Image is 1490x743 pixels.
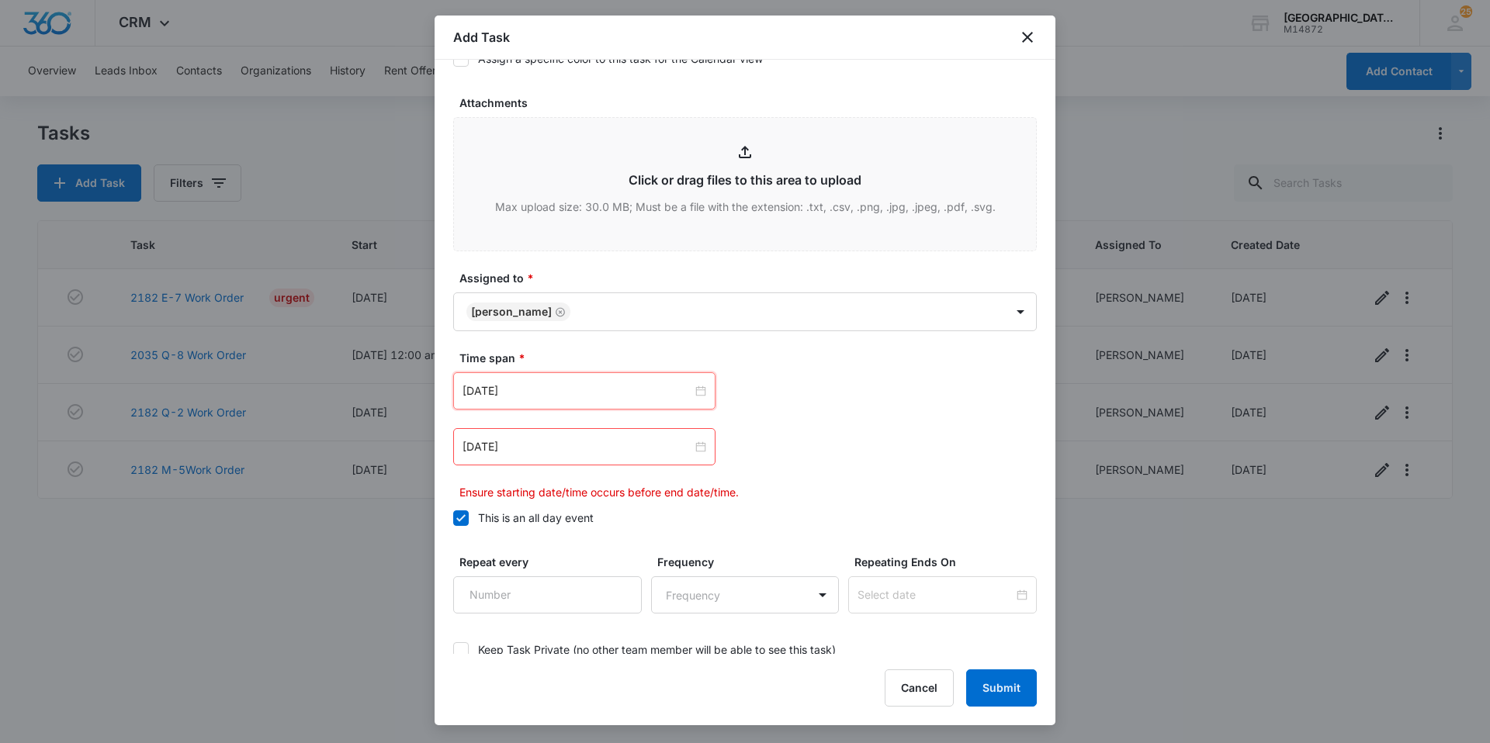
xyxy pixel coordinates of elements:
[463,438,692,455] input: Feb 16, 2023
[854,554,1043,570] label: Repeating Ends On
[459,95,1043,111] label: Attachments
[478,641,836,658] div: Keep Task Private (no other team member will be able to see this task)
[459,484,1037,500] p: Ensure starting date/time occurs before end date/time.
[453,576,642,613] input: Number
[459,270,1043,286] label: Assigned to
[657,554,846,570] label: Frequency
[552,306,566,317] div: Remove Jonathan Guptill
[453,28,510,47] h1: Add Task
[478,510,594,526] div: This is an all day event
[463,382,692,399] input: Sep 10, 2025
[858,586,1014,603] input: Select date
[966,669,1037,707] button: Submit
[885,669,954,707] button: Cancel
[459,554,648,570] label: Repeat every
[1018,28,1037,47] button: close
[471,306,552,317] div: [PERSON_NAME]
[459,350,1043,366] label: Time span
